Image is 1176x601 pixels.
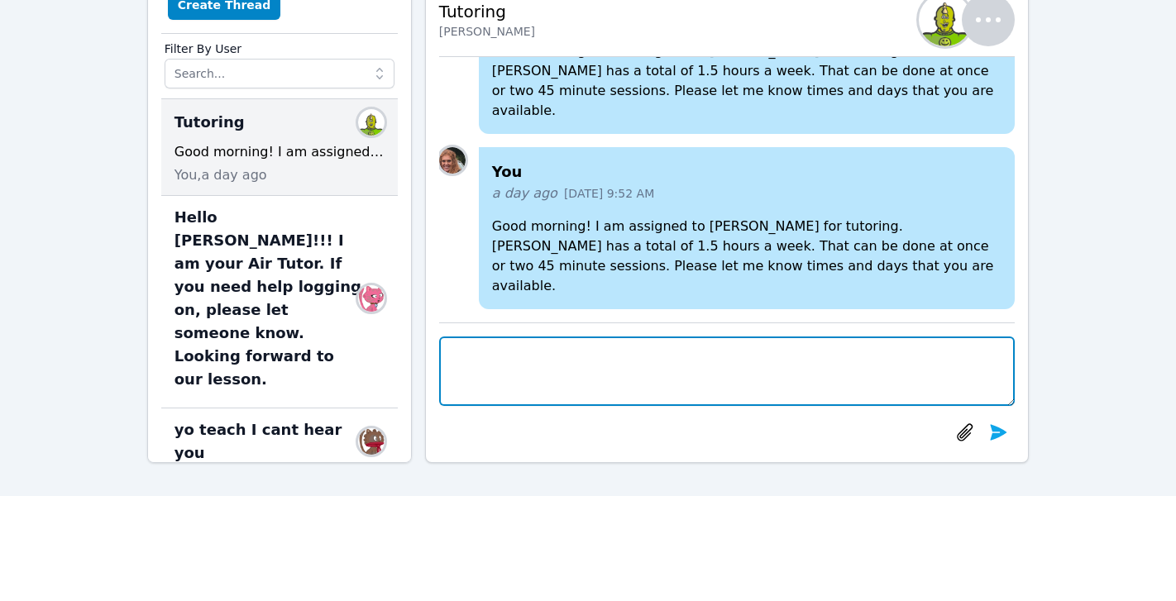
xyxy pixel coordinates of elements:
[358,109,385,136] img: Ariel Sabag
[358,285,385,312] img: RAVEN BROWN
[174,206,365,391] span: Hello [PERSON_NAME]!!! I am your Air Tutor. If you need help logging on, please let someone know....
[174,165,267,185] span: You, a day ago
[439,147,466,174] img: Rachel Harmon
[174,111,245,134] span: Tutoring
[161,99,398,196] div: TutoringAriel SabagGood morning! I am assigned to [PERSON_NAME] for tutoring. [PERSON_NAME] has a...
[161,408,398,525] div: yo teach I cant hear youAlivia DanPlease ask a teacher to help you.You,[DATE]
[564,185,654,202] span: [DATE] 9:52 AM
[165,34,394,59] label: Filter By User
[492,41,1002,121] p: Good morning! I am assigned to [PERSON_NAME] for tutoring. [PERSON_NAME] has a total of 1.5 hours...
[165,59,394,88] input: Search...
[439,23,535,40] div: [PERSON_NAME]
[174,142,385,162] div: Good morning! I am assigned to [PERSON_NAME] for tutoring. [PERSON_NAME] has a total of 1.5 hours...
[492,217,1002,296] p: Good morning! I am assigned to [PERSON_NAME] for tutoring. [PERSON_NAME] has a total of 1.5 hours...
[492,160,1002,184] h4: You
[492,184,557,203] span: a day ago
[161,196,398,408] div: Hello [PERSON_NAME]!!! I am your Air Tutor. If you need help logging on, please let someone know....
[174,418,365,465] span: yo teach I cant hear you
[358,428,385,455] img: Alivia Dan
